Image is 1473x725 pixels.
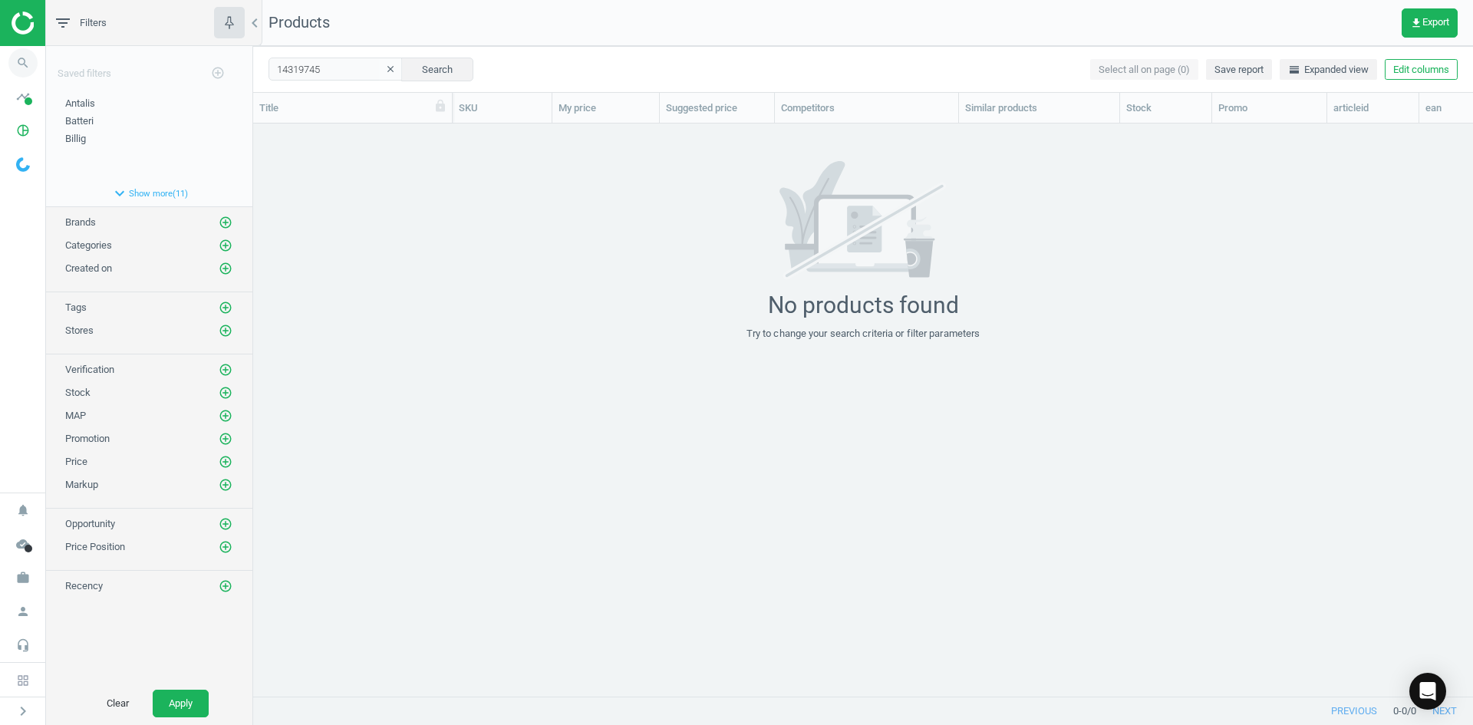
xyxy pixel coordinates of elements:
[1280,59,1377,81] button: horizontal_splitExpanded view
[54,14,72,32] i: filter_list
[65,364,114,375] span: Verification
[1090,59,1198,81] button: Select all on page (0)
[65,410,86,421] span: MAP
[1099,63,1190,77] span: Select all on page (0)
[219,432,232,446] i: add_circle_outline
[245,14,264,32] i: chevron_left
[218,323,233,338] button: add_circle_outline
[8,82,38,111] i: timeline
[259,101,446,115] div: Title
[219,517,232,531] i: add_circle_outline
[1288,64,1300,76] i: horizontal_split
[1126,101,1205,115] div: Stock
[1410,17,1422,29] i: get_app
[65,387,91,398] span: Stock
[65,262,112,274] span: Created on
[219,301,232,315] i: add_circle_outline
[4,701,42,721] button: chevron_right
[218,578,233,594] button: add_circle_outline
[219,324,232,338] i: add_circle_outline
[218,408,233,423] button: add_circle_outline
[65,479,98,490] span: Markup
[218,516,233,532] button: add_circle_outline
[559,101,653,115] div: My price
[219,262,232,275] i: add_circle_outline
[46,46,252,89] div: Saved filters
[1402,8,1458,38] button: get_appExport
[219,239,232,252] i: add_circle_outline
[65,456,87,467] span: Price
[218,362,233,377] button: add_circle_outline
[269,58,403,81] input: SKU/Title search
[746,327,980,341] div: Try to change your search criteria or filter parameters
[8,496,38,525] i: notifications
[153,690,209,717] button: Apply
[65,133,86,144] span: Billig
[65,580,103,592] span: Recency
[80,16,107,30] span: Filters
[219,478,232,492] i: add_circle_outline
[379,59,402,81] button: clear
[218,300,233,315] button: add_circle_outline
[110,184,129,203] i: expand_more
[1333,101,1412,115] div: articleid
[768,292,959,319] div: No products found
[91,690,145,717] button: Clear
[219,363,232,377] i: add_circle_outline
[1393,704,1407,718] span: 0 - 0
[218,539,233,555] button: add_circle_outline
[401,58,473,81] button: Search
[8,631,38,660] i: headset_mic
[219,579,232,593] i: add_circle_outline
[8,529,38,559] i: cloud_done
[219,540,232,554] i: add_circle_outline
[65,302,87,313] span: Tags
[253,124,1473,684] div: grid
[219,409,232,423] i: add_circle_outline
[8,116,38,145] i: pie_chart_outlined
[1214,63,1264,77] span: Save report
[666,101,768,115] div: Suggested price
[965,101,1113,115] div: Similar products
[46,180,252,206] button: expand_moreShow more(11)
[218,454,233,470] button: add_circle_outline
[8,597,38,626] i: person
[65,518,115,529] span: Opportunity
[8,48,38,77] i: search
[65,541,125,552] span: Price Position
[219,386,232,400] i: add_circle_outline
[459,101,545,115] div: SKU
[219,455,232,469] i: add_circle_outline
[218,238,233,253] button: add_circle_outline
[65,115,94,127] span: Batteri
[211,66,225,80] i: add_circle_outline
[1315,697,1393,725] button: previous
[1407,704,1416,718] span: / 0
[12,12,120,35] img: ajHJNr6hYgQAAAAASUVORK5CYII=
[1410,17,1449,29] span: Export
[16,157,30,172] img: wGWNvw8QSZomAAAAABJRU5ErkJggg==
[203,58,233,89] button: add_circle_outline
[219,216,232,229] i: add_circle_outline
[1385,59,1458,81] button: Edit columns
[1416,697,1473,725] button: next
[218,431,233,447] button: add_circle_outline
[14,702,32,720] i: chevron_right
[1288,63,1369,77] span: Expanded view
[8,563,38,592] i: work
[65,239,112,251] span: Categories
[218,477,233,493] button: add_circle_outline
[1409,673,1446,710] div: Open Intercom Messenger
[65,216,96,228] span: Brands
[218,215,233,230] button: add_circle_outline
[269,13,330,31] span: Products
[65,97,95,109] span: Antalis
[218,261,233,276] button: add_circle_outline
[1206,59,1272,81] button: Save report
[750,161,976,280] img: 7171a7ce662e02b596aeec34d53f281b.svg
[1218,101,1320,115] div: Promo
[65,433,110,444] span: Promotion
[65,325,94,336] span: Stores
[781,101,952,115] div: Competitors
[218,385,233,400] button: add_circle_outline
